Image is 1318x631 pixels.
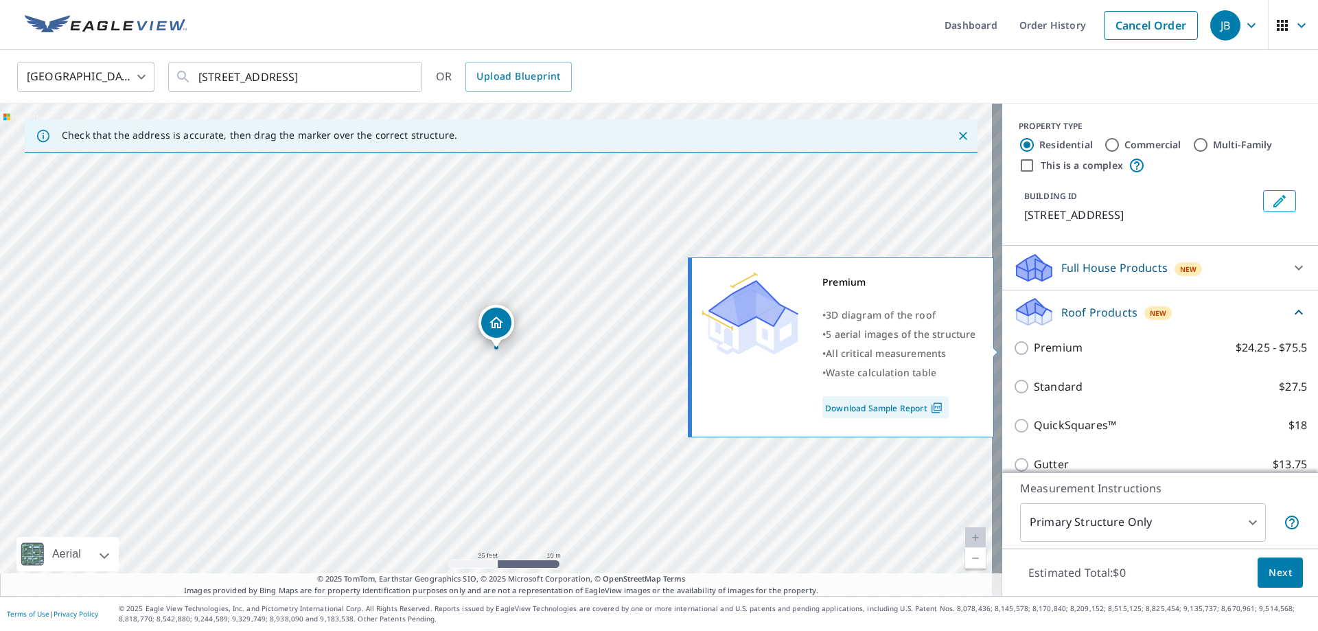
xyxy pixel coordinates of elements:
a: Terms of Use [7,609,49,619]
div: Premium [822,273,976,292]
label: Residential [1039,138,1093,152]
a: Privacy Policy [54,609,98,619]
input: Search by address or latitude-longitude [198,58,394,96]
p: BUILDING ID [1024,190,1077,202]
span: 3D diagram of the roof [826,308,936,321]
div: Roof ProductsNew [1013,296,1307,328]
p: Roof Products [1061,304,1137,321]
span: New [1150,308,1167,319]
span: New [1180,264,1197,275]
div: Aerial [16,537,119,571]
p: QuickSquares™ [1034,417,1116,434]
span: © 2025 TomTom, Earthstar Geographics SIO, © 2025 Microsoft Corporation, © [317,573,686,585]
label: This is a complex [1041,159,1123,172]
p: $13.75 [1273,456,1307,473]
p: Standard [1034,378,1083,395]
span: Upload Blueprint [476,68,560,85]
div: • [822,325,976,344]
img: Premium [702,273,798,355]
p: Gutter [1034,456,1069,473]
div: • [822,306,976,325]
button: Close [954,127,972,145]
a: Current Level 20, Zoom Out [965,548,986,569]
div: Primary Structure Only [1020,503,1266,542]
p: | [7,610,98,618]
label: Multi-Family [1213,138,1273,152]
a: Terms [663,573,686,584]
p: $27.5 [1279,378,1307,395]
p: Check that the address is accurate, then drag the marker over the correct structure. [62,129,457,141]
label: Commercial [1124,138,1181,152]
button: Edit building 1 [1263,190,1296,212]
span: Next [1269,564,1292,582]
div: Aerial [48,537,85,571]
p: Premium [1034,339,1083,356]
a: OpenStreetMap [603,573,660,584]
div: OR [436,62,572,92]
p: [STREET_ADDRESS] [1024,207,1258,223]
span: All critical measurements [826,347,946,360]
span: 5 aerial images of the structure [826,328,975,341]
p: Measurement Instructions [1020,480,1300,496]
span: Your report will include only the primary structure on the property. For example, a detached gara... [1284,514,1300,531]
div: • [822,363,976,382]
p: Full House Products [1061,260,1168,276]
a: Download Sample Report [822,396,949,418]
span: Waste calculation table [826,366,936,379]
p: Estimated Total: $0 [1017,558,1137,588]
button: Next [1258,558,1303,588]
div: PROPERTY TYPE [1019,120,1302,133]
img: Pdf Icon [927,402,946,414]
p: © 2025 Eagle View Technologies, Inc. and Pictometry International Corp. All Rights Reserved. Repo... [119,604,1311,624]
a: Cancel Order [1104,11,1198,40]
div: Full House ProductsNew [1013,251,1307,284]
img: EV Logo [25,15,187,36]
div: JB [1210,10,1240,41]
div: • [822,344,976,363]
a: Current Level 20, Zoom In Disabled [965,527,986,548]
p: $18 [1288,417,1307,434]
div: [GEOGRAPHIC_DATA] [17,58,154,96]
p: $24.25 - $75.5 [1236,339,1307,356]
a: Upload Blueprint [465,62,571,92]
div: Dropped pin, building 1, Residential property, 44117 Hanford Rd Canton, MI 48187 [478,305,514,347]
